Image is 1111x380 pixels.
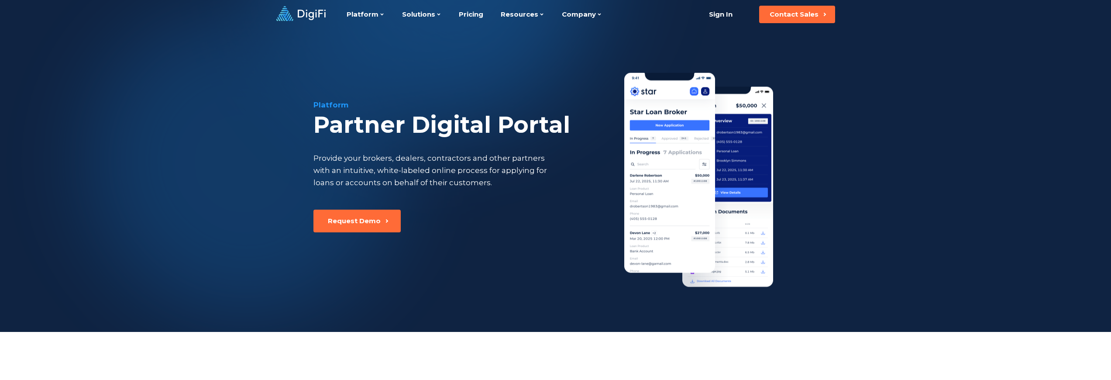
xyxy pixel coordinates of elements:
div: Contact Sales [770,10,819,19]
div: Request Demo [328,217,381,225]
button: Contact Sales [759,6,835,23]
div: Provide your brokers, dealers, contractors and other partners with an intuitive, white-labeled on... [313,152,561,189]
a: Sign In [698,6,743,23]
div: Platform [313,100,607,110]
div: Partner Digital Portal [313,112,607,138]
button: Request Demo [313,210,401,232]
